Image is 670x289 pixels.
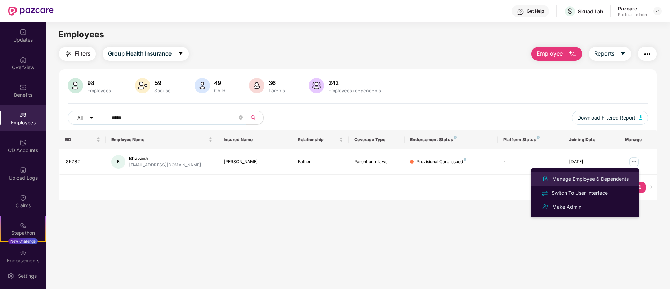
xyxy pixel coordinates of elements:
[249,78,264,93] img: svg+xml;base64,PHN2ZyB4bWxucz0iaHR0cDovL3d3dy53My5vcmcvMjAwMC9zdmciIHhtbG5zOnhsaW5rPSJodHRwOi8vd3...
[589,47,631,61] button: Reportscaret-down
[594,49,614,58] span: Reports
[8,7,54,16] img: New Pazcare Logo
[153,88,172,93] div: Spouse
[327,79,383,86] div: 242
[298,137,337,143] span: Relationship
[20,84,27,91] img: svg+xml;base64,PHN2ZyBpZD0iQmVuZWZpdHMiIHhtbG5zPSJodHRwOi8vd3d3LnczLm9yZy8yMDAwL3N2ZyIgd2lkdGg9Ij...
[620,51,626,57] span: caret-down
[218,130,293,149] th: Insured Name
[416,159,466,165] div: Provisional Card Issued
[89,115,94,121] span: caret-down
[577,114,635,122] span: Download Filtered Report
[503,137,558,143] div: Platform Status
[349,130,405,149] th: Coverage Type
[646,182,657,193] li: Next Page
[517,8,524,15] img: svg+xml;base64,PHN2ZyBpZD0iSGVscC0zMngzMiIgeG1sbnM9Imh0dHA6Ly93d3cudzMub3JnLzIwMDAvc3ZnIiB3aWR0aD...
[68,111,110,125] button: Allcaret-down
[410,137,492,143] div: Endorsement Status
[213,88,227,93] div: Child
[213,79,227,86] div: 49
[178,51,183,57] span: caret-down
[153,79,172,86] div: 59
[572,111,648,125] button: Download Filtered Report
[527,8,544,14] div: Get Help
[298,159,343,165] div: Father
[541,203,549,211] img: svg+xml;base64,PHN2ZyB4bWxucz0iaHR0cDovL3d3dy53My5vcmcvMjAwMC9zdmciIHdpZHRoPSIyNCIgaGVpZ2h0PSIyNC...
[111,155,125,169] div: B
[267,79,286,86] div: 36
[267,88,286,93] div: Parents
[20,111,27,118] img: svg+xml;base64,PHN2ZyBpZD0iRW1wbG95ZWVzIiB4bWxucz0iaHR0cDovL3d3dy53My5vcmcvMjAwMC9zdmciIHdpZHRoPS...
[563,130,619,149] th: Joining Date
[643,50,651,58] img: svg+xml;base64,PHN2ZyB4bWxucz0iaHR0cDovL3d3dy53My5vcmcvMjAwMC9zdmciIHdpZHRoPSIyNCIgaGVpZ2h0PSIyNC...
[77,114,83,122] span: All
[655,8,660,14] img: svg+xml;base64,PHN2ZyBpZD0iRHJvcGRvd24tMzJ4MzIiIHhtbG5zPSJodHRwOi8vd3d3LnczLm9yZy8yMDAwL3N2ZyIgd2...
[20,194,27,201] img: svg+xml;base64,PHN2ZyBpZD0iQ2xhaW0iIHhtbG5zPSJodHRwOi8vd3d3LnczLm9yZy8yMDAwL3N2ZyIgd2lkdGg9IjIwIi...
[531,47,582,61] button: Employee
[619,130,657,149] th: Manage
[20,139,27,146] img: svg+xml;base64,PHN2ZyBpZD0iQ0RfQWNjb3VudHMiIGRhdGEtbmFtZT0iQ0QgQWNjb3VudHMiIHhtbG5zPSJodHRwOi8vd3...
[20,222,27,229] img: svg+xml;base64,PHN2ZyB4bWxucz0iaHR0cDovL3d3dy53My5vcmcvMjAwMC9zdmciIHdpZHRoPSIyMSIgaGVpZ2h0PSIyMC...
[551,203,583,211] div: Make Admin
[106,130,218,149] th: Employee Name
[68,78,83,93] img: svg+xml;base64,PHN2ZyB4bWxucz0iaHR0cDovL3d3dy53My5vcmcvMjAwMC9zdmciIHhtbG5zOnhsaW5rPSJodHRwOi8vd3...
[568,50,577,58] img: svg+xml;base64,PHN2ZyB4bWxucz0iaHR0cDovL3d3dy53My5vcmcvMjAwMC9zdmciIHhtbG5zOnhsaW5rPSJodHRwOi8vd3...
[103,47,189,61] button: Group Health Insurancecaret-down
[628,156,640,167] img: manageButton
[551,175,630,183] div: Manage Employee & Dependents
[498,149,563,175] td: -
[639,115,642,120] img: svg+xml;base64,PHN2ZyB4bWxucz0iaHR0cDovL3d3dy53My5vcmcvMjAwMC9zdmciIHhtbG5zOnhsaW5rPSJodHRwOi8vd3...
[569,159,614,165] div: [DATE]
[1,230,45,237] div: Stepathon
[16,273,39,280] div: Settings
[550,189,609,197] div: Switch To User Interface
[66,159,100,165] div: SK732
[454,136,457,139] img: svg+xml;base64,PHN2ZyB4bWxucz0iaHR0cDovL3d3dy53My5vcmcvMjAwMC9zdmciIHdpZHRoPSI4IiBoZWlnaHQ9IjgiIH...
[86,88,112,93] div: Employees
[135,78,150,93] img: svg+xml;base64,PHN2ZyB4bWxucz0iaHR0cDovL3d3dy53My5vcmcvMjAwMC9zdmciIHhtbG5zOnhsaW5rPSJodHRwOi8vd3...
[75,49,90,58] span: Filters
[309,78,324,93] img: svg+xml;base64,PHN2ZyB4bWxucz0iaHR0cDovL3d3dy53My5vcmcvMjAwMC9zdmciIHhtbG5zOnhsaW5rPSJodHRwOi8vd3...
[59,130,106,149] th: EID
[541,189,549,197] img: svg+xml;base64,PHN2ZyB4bWxucz0iaHR0cDovL3d3dy53My5vcmcvMjAwMC9zdmciIHdpZHRoPSIyNCIgaGVpZ2h0PSIyNC...
[578,8,603,15] div: Skuad Lab
[59,47,96,61] button: Filters
[537,136,540,139] img: svg+xml;base64,PHN2ZyB4bWxucz0iaHR0cDovL3d3dy53My5vcmcvMjAwMC9zdmciIHdpZHRoPSI4IiBoZWlnaHQ9IjgiIH...
[634,182,646,193] li: 1
[129,162,201,168] div: [EMAIL_ADDRESS][DOMAIN_NAME]
[354,159,399,165] div: Parent or in laws
[464,158,466,161] img: svg+xml;base64,PHN2ZyB4bWxucz0iaHR0cDovL3d3dy53My5vcmcvMjAwMC9zdmciIHdpZHRoPSI4IiBoZWlnaHQ9IjgiIH...
[108,49,172,58] span: Group Health Insurance
[292,130,348,149] th: Relationship
[64,50,73,58] img: svg+xml;base64,PHN2ZyB4bWxucz0iaHR0cDovL3d3dy53My5vcmcvMjAwMC9zdmciIHdpZHRoPSIyNCIgaGVpZ2h0PSIyNC...
[568,7,572,15] span: S
[111,137,207,143] span: Employee Name
[20,167,27,174] img: svg+xml;base64,PHN2ZyBpZD0iVXBsb2FkX0xvZ3MiIGRhdGEtbmFtZT0iVXBsb2FkIExvZ3MiIHhtbG5zPSJodHRwOi8vd3...
[618,12,647,17] div: Partner_admin
[239,115,243,120] span: close-circle
[20,250,27,257] img: svg+xml;base64,PHN2ZyBpZD0iRW5kb3JzZW1lbnRzIiB4bWxucz0iaHR0cDovL3d3dy53My5vcmcvMjAwMC9zdmciIHdpZH...
[195,78,210,93] img: svg+xml;base64,PHN2ZyB4bWxucz0iaHR0cDovL3d3dy53My5vcmcvMjAwMC9zdmciIHhtbG5zOnhsaW5rPSJodHRwOi8vd3...
[7,273,14,280] img: svg+xml;base64,PHN2ZyBpZD0iU2V0dGluZy0yMHgyMCIgeG1sbnM9Imh0dHA6Ly93d3cudzMub3JnLzIwMDAvc3ZnIiB3aW...
[649,185,653,189] span: right
[634,182,646,192] a: 1
[246,111,264,125] button: search
[239,115,243,121] span: close-circle
[327,88,383,93] div: Employees+dependents
[646,182,657,193] button: right
[541,175,549,183] img: svg+xml;base64,PHN2ZyB4bWxucz0iaHR0cDovL3d3dy53My5vcmcvMjAwMC9zdmciIHhtbG5zOnhsaW5rPSJodHRwOi8vd3...
[86,79,112,86] div: 98
[8,238,38,244] div: New Challenge
[58,29,104,39] span: Employees
[129,155,201,162] div: Bhavana
[224,159,287,165] div: [PERSON_NAME]
[618,5,647,12] div: Pazcare
[246,115,260,121] span: search
[537,49,563,58] span: Employee
[65,137,95,143] span: EID
[20,29,27,36] img: svg+xml;base64,PHN2ZyBpZD0iVXBkYXRlZCIgeG1sbnM9Imh0dHA6Ly93d3cudzMub3JnLzIwMDAvc3ZnIiB3aWR0aD0iMj...
[20,56,27,63] img: svg+xml;base64,PHN2ZyBpZD0iSG9tZSIgeG1sbnM9Imh0dHA6Ly93d3cudzMub3JnLzIwMDAvc3ZnIiB3aWR0aD0iMjAiIG...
